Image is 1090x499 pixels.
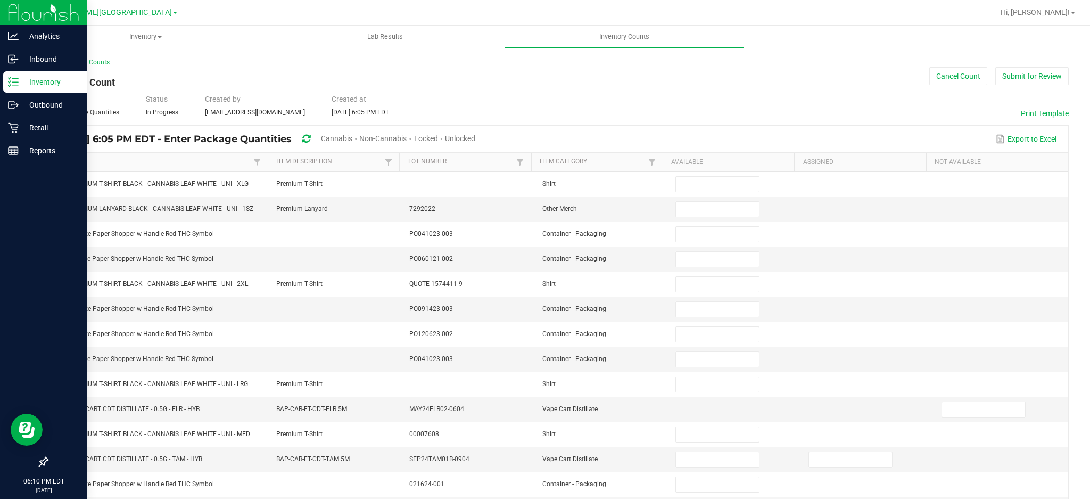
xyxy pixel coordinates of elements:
th: Assigned [794,153,926,172]
span: Premium T-Shirt [276,280,323,288]
a: Filter [382,156,395,169]
a: Inventory [26,26,265,48]
a: ItemSortable [57,158,251,166]
a: Lab Results [265,26,505,48]
span: SBag - White Paper Shopper w Handle Red THC Symbol [55,305,214,313]
a: Filter [514,156,526,169]
span: PO041023-003 [409,355,453,363]
span: Created at [332,95,366,103]
span: Premium Lanyard [276,205,328,212]
span: Container - Packaging [542,355,606,363]
div: [DATE] 6:05 PM EDT - Enter Package Quantities [55,129,483,149]
span: SBag - White Paper Shopper w Handle Red THC Symbol [55,230,214,238]
button: Export to Excel [993,130,1059,148]
span: SBag - White Paper Shopper w Handle Red THC Symbol [55,480,214,488]
span: MAY24ELR02-0604 [409,405,464,413]
iframe: Resource center [11,414,43,446]
span: BAP-CAR-FT-CDT-ELR.5M [276,405,347,413]
inline-svg: Outbound [8,100,19,110]
span: Non-Cannabis [359,134,407,143]
span: SW - PREMIUM T-SHIRT BLACK - CANNABIS LEAF WHITE - UNI - 2XL [55,280,248,288]
span: FT - VAPE CART CDT DISTILLATE - 0.5G - TAM - HYB [55,455,202,463]
a: Filter [646,156,658,169]
span: Unlocked [445,134,475,143]
a: Inventory Counts [505,26,744,48]
span: Inventory Counts [585,32,664,42]
p: Retail [19,121,82,134]
span: PO041023-003 [409,230,453,238]
p: Outbound [19,99,82,111]
span: 7292022 [409,205,435,212]
span: [PERSON_NAME][GEOGRAPHIC_DATA] [40,8,172,17]
inline-svg: Reports [8,145,19,156]
span: Other Merch [542,205,577,212]
th: Available [663,153,794,172]
span: Lab Results [353,32,417,42]
span: QUOTE 1574411-9 [409,280,463,288]
span: BAP-CAR-FT-CDT-TAM.5M [276,455,350,463]
span: SW - PREMIUM T-SHIRT BLACK - CANNABIS LEAF WHITE - UNI - MED [55,430,250,438]
span: Vape Cart Distillate [542,405,598,413]
inline-svg: Analytics [8,31,19,42]
p: Analytics [19,30,82,43]
span: 021624-001 [409,480,444,488]
span: Container - Packaging [542,305,606,313]
p: Reports [19,144,82,157]
span: Premium T-Shirt [276,380,323,388]
inline-svg: Inventory [8,77,19,87]
span: SW - PREMIUM LANYARD BLACK - CANNABIS LEAF WHITE - UNI - 1SZ [55,205,253,212]
button: Cancel Count [929,67,987,85]
p: Inventory [19,76,82,88]
p: 06:10 PM EDT [5,477,82,486]
span: PO120623-002 [409,330,453,338]
span: Shirt [542,380,556,388]
p: Inbound [19,53,82,66]
button: Submit for Review [995,67,1069,85]
span: Container - Packaging [542,230,606,238]
span: Cannabis [321,134,352,143]
span: Premium T-Shirt [276,180,323,187]
span: Container - Packaging [542,480,606,488]
span: Shirt [542,430,556,438]
a: Item DescriptionSortable [276,158,382,166]
th: Not Available [926,153,1058,172]
p: [DATE] [5,486,82,494]
span: SW - PREMIUM T-SHIRT BLACK - CANNABIS LEAF WHITE - UNI - LRG [55,380,248,388]
span: LBag - White Paper Shopper w Handle Red THC Symbol [55,255,213,263]
button: Print Template [1021,108,1069,119]
span: Premium T-Shirt [276,430,323,438]
span: 00007608 [409,430,439,438]
span: Hi, [PERSON_NAME]! [1001,8,1070,17]
span: SBag - White Paper Shopper w Handle Red THC Symbol [55,330,214,338]
span: Status [146,95,168,103]
inline-svg: Inbound [8,54,19,64]
span: SW - PREMIUM T-SHIRT BLACK - CANNABIS LEAF WHITE - UNI - XLG [55,180,249,187]
span: Container - Packaging [542,255,606,263]
span: [EMAIL_ADDRESS][DOMAIN_NAME] [205,109,305,116]
span: Vape Cart Distillate [542,455,598,463]
span: In Progress [146,109,178,116]
span: Created by [205,95,241,103]
span: FT - VAPE CART CDT DISTILLATE - 0.5G - ELR - HYB [55,405,200,413]
a: Item CategorySortable [540,158,646,166]
span: Locked [414,134,438,143]
span: Shirt [542,280,556,288]
span: Container - Packaging [542,330,606,338]
span: PO060121-002 [409,255,453,263]
a: Lot NumberSortable [408,158,514,166]
span: PO091423-003 [409,305,453,313]
span: Inventory [26,32,265,42]
span: Shirt [542,180,556,187]
a: Filter [251,156,263,169]
inline-svg: Retail [8,122,19,133]
span: LBag - White Paper Shopper w Handle Red THC Symbol [55,355,213,363]
span: [DATE] 6:05 PM EDT [332,109,389,116]
span: SEP24TAM01B-0904 [409,455,469,463]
